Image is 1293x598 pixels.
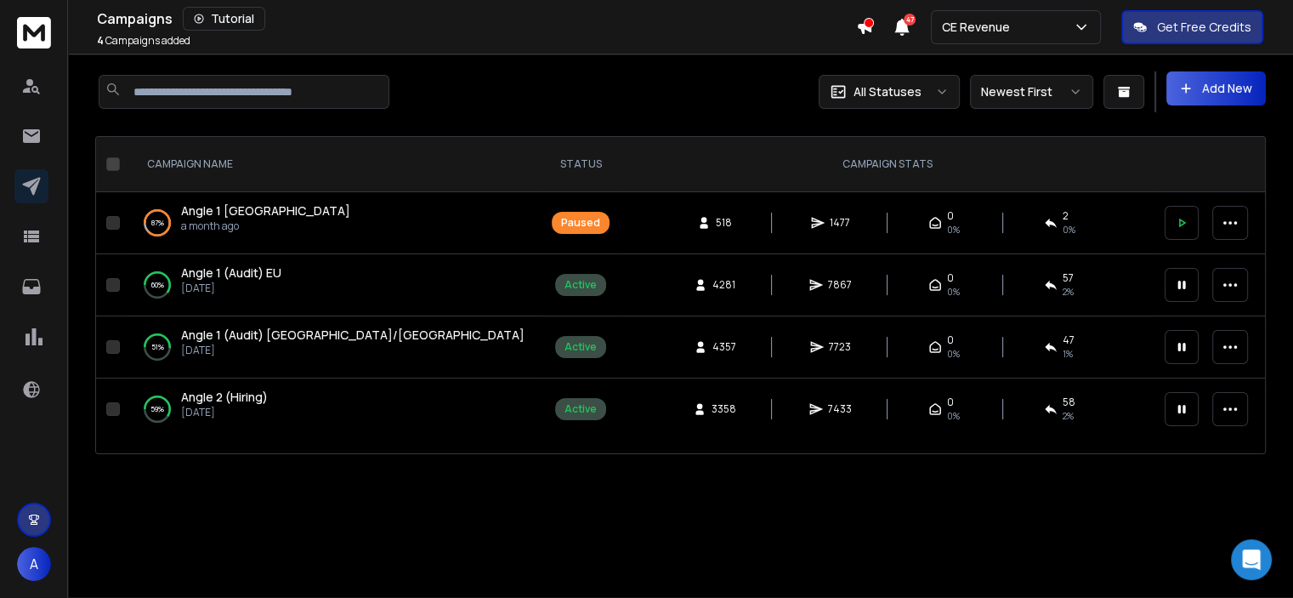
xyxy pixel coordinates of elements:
[561,216,600,230] div: Paused
[947,396,954,409] span: 0
[17,547,51,581] button: A
[564,278,597,292] div: Active
[127,254,542,316] td: 60%Angle 1 (Audit) EU[DATE]
[127,137,542,192] th: CAMPAIGN NAME
[947,271,954,285] span: 0
[1063,209,1069,223] span: 2
[970,75,1093,109] button: Newest First
[829,340,851,354] span: 7723
[564,402,597,416] div: Active
[181,202,350,219] a: Angle 1 [GEOGRAPHIC_DATA]
[1063,223,1075,236] span: 0 %
[942,19,1017,36] p: CE Revenue
[853,83,922,100] p: All Statuses
[181,219,350,233] p: a month ago
[181,265,281,282] a: Angle 1 (Audit) EU
[947,333,954,347] span: 0
[947,223,960,236] span: 0%
[712,402,736,416] span: 3358
[151,214,164,231] p: 87 %
[181,406,268,419] p: [DATE]
[904,14,916,26] span: 47
[712,340,736,354] span: 4357
[127,379,542,441] td: 59%Angle 2 (Hiring)[DATE]
[947,209,954,223] span: 0
[97,33,104,48] span: 4
[1231,539,1272,580] div: Open Intercom Messenger
[712,278,735,292] span: 4281
[181,389,268,406] a: Angle 2 (Hiring)
[542,137,620,192] th: STATUS
[183,7,265,31] button: Tutorial
[947,409,960,423] span: 0%
[181,202,350,219] span: Angle 1 [GEOGRAPHIC_DATA]
[127,316,542,379] td: 51%Angle 1 (Audit) [GEOGRAPHIC_DATA]/[GEOGRAPHIC_DATA][DATE]
[97,34,190,48] p: Campaigns added
[1157,19,1251,36] p: Get Free Credits
[1063,285,1074,299] span: 2 %
[181,344,525,357] p: [DATE]
[830,216,850,230] span: 1477
[181,265,281,281] span: Angle 1 (Audit) EU
[150,401,164,418] p: 59 %
[620,137,1154,192] th: CAMPAIGN STATS
[181,327,525,344] a: Angle 1 (Audit) [GEOGRAPHIC_DATA]/[GEOGRAPHIC_DATA]
[716,216,733,230] span: 518
[151,339,164,356] p: 51 %
[828,278,852,292] span: 7867
[1166,71,1266,105] button: Add New
[1063,271,1074,285] span: 57
[947,347,960,361] span: 0%
[181,282,281,295] p: [DATE]
[947,285,960,299] span: 0%
[1063,409,1074,423] span: 2 %
[828,402,852,416] span: 7433
[151,276,164,293] p: 60 %
[97,7,856,31] div: Campaigns
[127,192,542,254] td: 87%Angle 1 [GEOGRAPHIC_DATA]a month ago
[1063,347,1073,361] span: 1 %
[1121,10,1263,44] button: Get Free Credits
[1063,396,1075,409] span: 58
[564,340,597,354] div: Active
[1063,333,1075,347] span: 47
